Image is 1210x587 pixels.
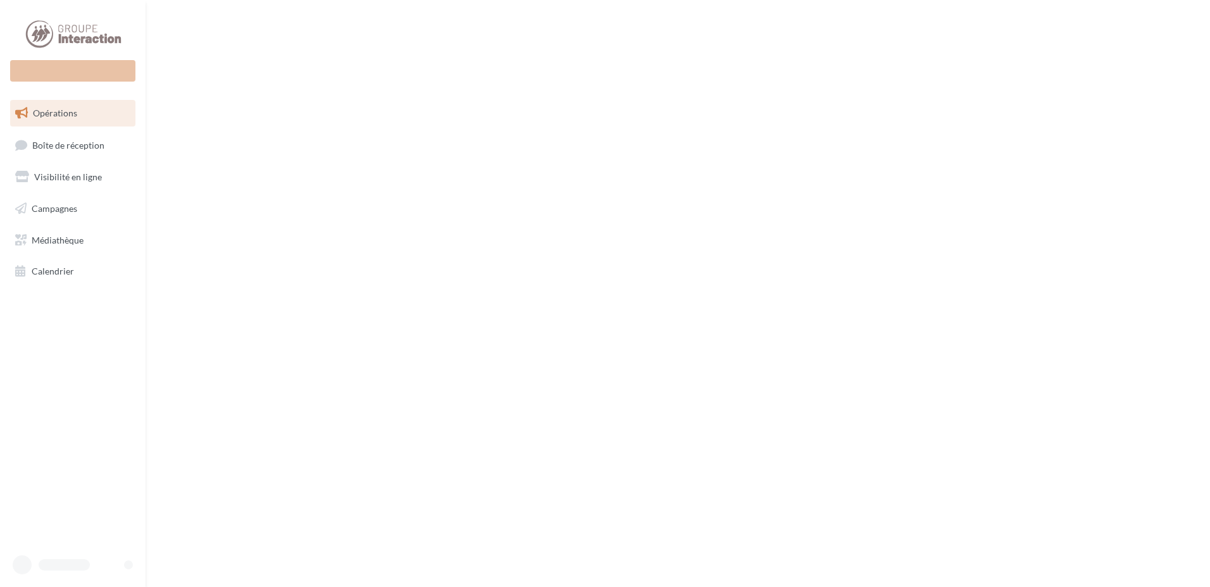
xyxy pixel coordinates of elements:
[8,100,138,127] a: Opérations
[8,132,138,159] a: Boîte de réception
[32,234,84,245] span: Médiathèque
[32,203,77,214] span: Campagnes
[8,164,138,190] a: Visibilité en ligne
[34,171,102,182] span: Visibilité en ligne
[32,139,104,150] span: Boîte de réception
[10,60,135,82] div: Nouvelle campagne
[8,195,138,222] a: Campagnes
[8,227,138,254] a: Médiathèque
[33,108,77,118] span: Opérations
[32,266,74,276] span: Calendrier
[8,258,138,285] a: Calendrier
